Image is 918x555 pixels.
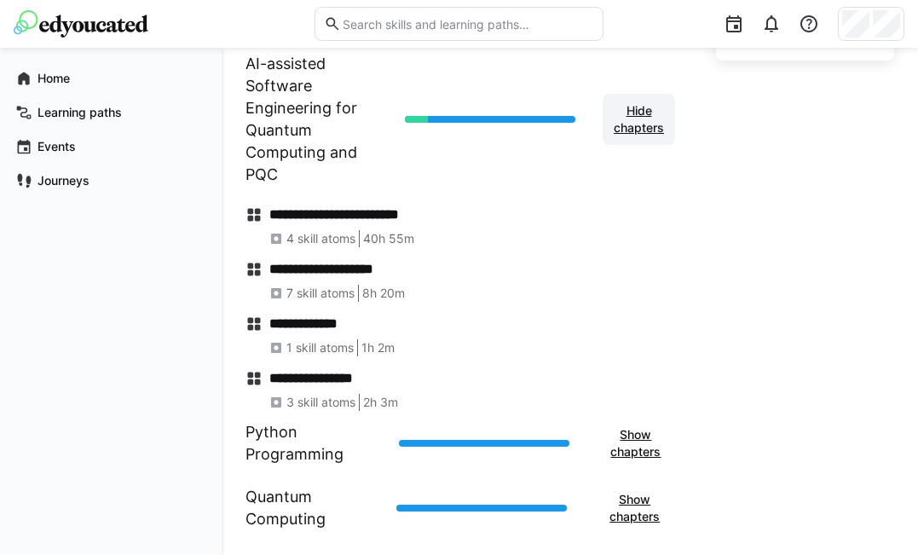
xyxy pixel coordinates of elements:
h1: Python Programming [245,421,385,465]
span: 3 skill atoms [286,394,355,411]
span: Show chapters [605,426,667,460]
h1: Quantum Computing [245,486,383,530]
span: 7 skill atoms [286,285,355,302]
span: 2h 3m [363,394,398,411]
h1: AI-assisted Software Engineering for Quantum Computing and PQC [245,53,391,186]
span: 40h 55m [363,230,414,247]
button: Show chapters [597,418,675,469]
span: 8h 20m [362,285,405,302]
button: Hide chapters [603,94,675,145]
span: Show chapters [603,491,667,525]
span: 4 skill atoms [286,230,355,247]
input: Search skills and learning paths… [341,16,594,32]
span: 1h 2m [361,339,395,356]
span: Hide chapters [611,102,667,136]
span: 1 skill atoms [286,339,354,356]
button: Show chapters [594,483,675,534]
